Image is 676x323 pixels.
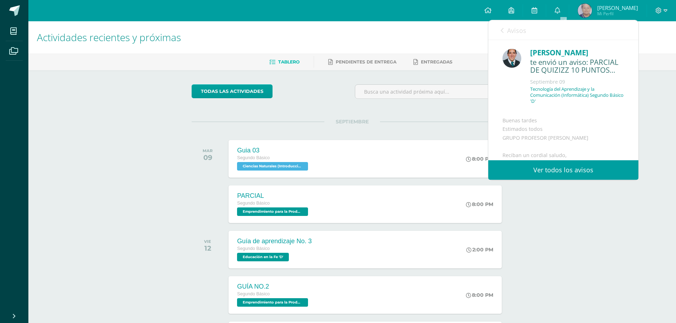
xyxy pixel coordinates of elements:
[488,160,638,180] a: Ver todos los avisos
[278,59,299,65] span: Tablero
[597,11,638,17] span: Mi Perfil
[597,4,638,11] span: [PERSON_NAME]
[37,30,181,44] span: Actividades recientes y próximas
[530,47,624,58] div: [PERSON_NAME]
[328,56,396,68] a: Pendientes de entrega
[355,85,512,99] input: Busca una actividad próxima aquí...
[237,238,312,245] div: Guía de aprendizaje No. 3
[237,246,270,251] span: Segundo Básico
[336,59,396,65] span: Pendientes de entrega
[237,162,308,171] span: Ciencias Naturales (Introducción a la Química) 'D'
[237,207,308,216] span: Emprendimiento para la Productividad 'D'
[530,86,624,104] p: Tecnología del Aprendizaje y la Comunicación (Informática) Segundo Básico 'D'
[324,118,380,125] span: SEPTIEMBRE
[203,153,213,162] div: 09
[204,244,211,252] div: 12
[502,49,521,68] img: 2306758994b507d40baaa54be1d4aa7e.png
[192,84,273,98] a: todas las Actividades
[203,148,213,153] div: MAR
[237,155,270,160] span: Segundo Básico
[237,147,310,154] div: Guia 03
[237,298,308,307] span: Emprendimiento para la Productividad 'D'
[466,201,493,207] div: 8:00 PM
[507,26,526,35] span: Avisos
[466,292,493,298] div: 8:00 PM
[237,253,289,261] span: Educación en la Fe 'D'
[578,4,592,18] img: dc6003b076ad24c815c82d97044bbbeb.png
[421,59,452,65] span: Entregadas
[530,58,624,75] div: te envió un aviso: PARCIAL DE QUIZIZZ 10 PUNTOS TICS
[413,56,452,68] a: Entregadas
[530,78,624,85] div: Septiembre 09
[237,291,270,296] span: Segundo Básico
[237,283,310,290] div: GUÍA NO.2
[204,239,211,244] div: VIE
[466,246,493,253] div: 2:00 PM
[237,192,310,200] div: PARCIAL
[466,156,493,162] div: 8:00 PM
[237,201,270,206] span: Segundo Básico
[269,56,299,68] a: Tablero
